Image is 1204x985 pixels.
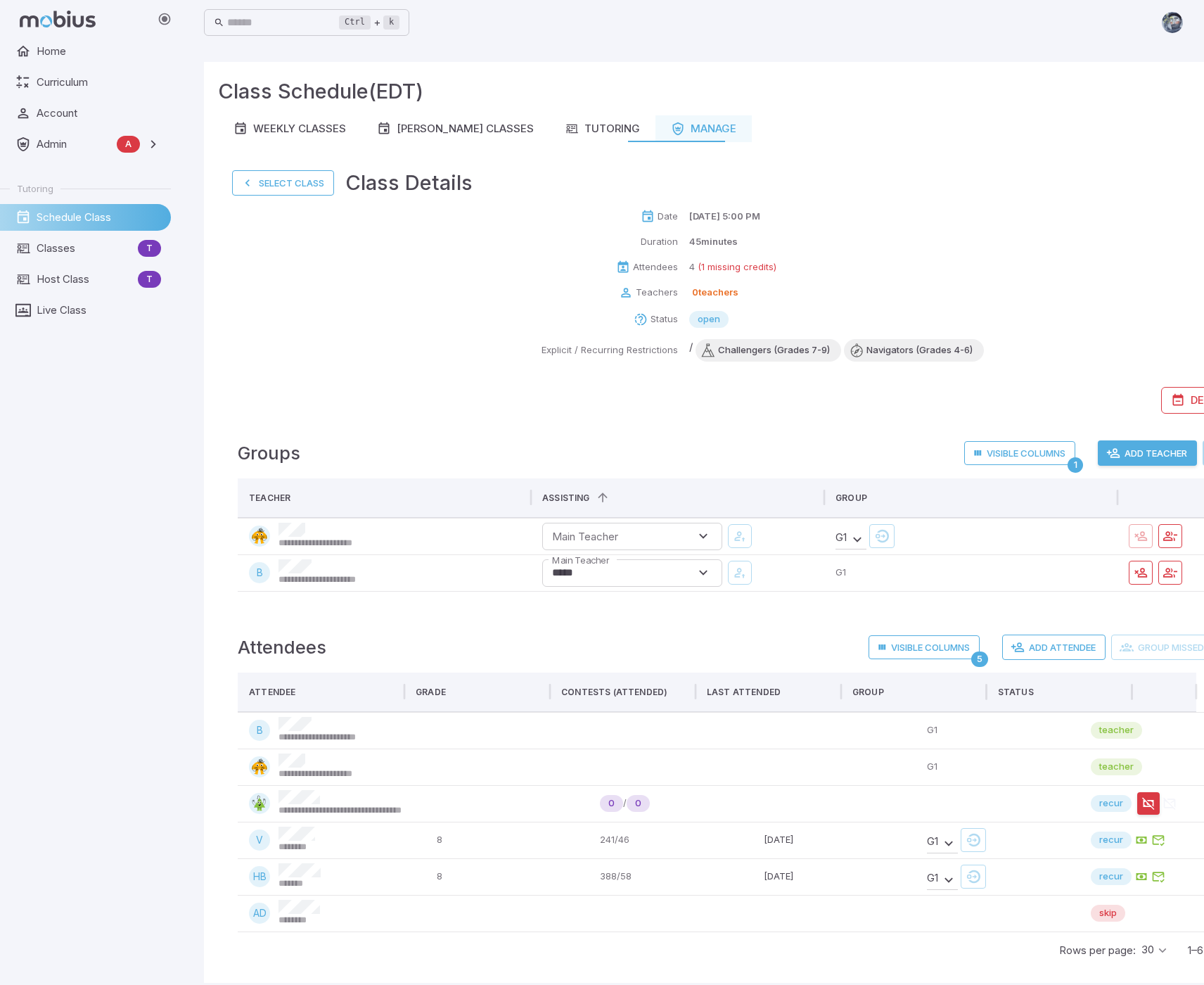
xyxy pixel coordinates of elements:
h3: Class Details [345,167,473,198]
p: 8 [437,870,442,884]
label: Main Teacher [552,554,609,567]
span: Admin [37,136,111,152]
div: G 1 [927,832,958,853]
div: Last Attended [707,687,781,697]
span: recur [1091,796,1132,811]
p: Explicit / Recurring Restrictions [542,343,678,357]
span: Navigators (Grades 4-6) [855,343,984,357]
span: skip [1091,906,1125,920]
div: / [600,795,650,812]
p: 0 teachers [692,286,738,300]
button: Visible Columns [964,441,1075,465]
button: Sort [591,485,615,509]
span: T [138,241,161,255]
div: Attendee [249,687,295,697]
img: semi-circle.svg [249,756,270,777]
div: Never played [600,795,623,812]
div: Teacher [249,493,290,503]
div: G 1 [927,723,937,737]
kbd: Ctrl [339,15,371,30]
div: B [249,562,270,583]
div: [PERSON_NAME] Classes [377,121,534,136]
p: 45 minutes [689,235,738,249]
div: G 1 [835,528,866,549]
span: Tutoring [17,182,53,195]
div: 2025-06-02 [752,822,916,858]
p: Rows per page: [1059,943,1136,958]
span: teacher [1091,723,1142,737]
h3: Class Schedule (EDT) [218,76,423,107]
div: New student [627,795,650,812]
span: open [689,312,729,326]
span: recur [1091,870,1132,884]
span: 1 [1068,457,1083,473]
div: G 1 [927,869,958,890]
h4: Groups [238,439,300,467]
div: AD [249,903,270,924]
p: 4 [689,260,695,274]
img: andrew.jpg [1162,12,1183,33]
p: 8 [437,833,442,847]
p: Date [658,210,678,224]
div: / [689,339,984,362]
div: Status [998,687,1034,697]
div: G 1 [835,566,846,580]
button: Open [694,564,712,582]
div: Contests (Attended) [561,687,667,697]
span: Classes [37,241,132,256]
span: 0 [627,796,650,811]
div: Grade [416,687,446,697]
span: Challengers (Grades 7-9) [707,343,841,357]
div: 388 / 58 [600,870,632,884]
p: Duration [641,235,678,249]
button: Select Class [232,170,334,196]
span: teacher [1091,760,1142,774]
button: Visible Columns [869,635,980,659]
div: 30 [1141,939,1171,961]
span: T [138,272,161,286]
div: Group [852,687,884,697]
div: Manage [671,121,736,136]
div: 241 / 46 [600,833,629,847]
div: Weekly Classes [233,121,346,136]
img: triangle.svg [249,793,270,814]
span: 5 [971,652,988,667]
span: Home [37,44,161,59]
button: Add Teacher [1098,440,1197,466]
span: Curriculum [37,75,161,90]
p: [DATE] 5:00 PM [689,210,760,224]
div: B [249,720,270,741]
button: Add Attendee [1002,635,1106,660]
span: Account [37,106,161,121]
div: V [249,830,270,851]
div: 2025-07-14 [752,858,916,895]
button: Delete Group [1158,561,1182,585]
div: + [339,14,399,31]
p: Teachers [636,286,678,300]
span: 0 [600,796,623,811]
div: Group [835,493,867,503]
div: Tutoring [565,121,640,136]
div: G 1 [927,760,937,774]
span: Live Class [37,303,161,318]
kbd: k [383,15,399,30]
p: Status [651,312,678,326]
p: Attendees [633,260,678,274]
span: recur [1091,833,1132,847]
button: Remove Teacher [1129,561,1153,585]
img: semi-circle.svg [249,526,270,547]
h4: Attendees [238,633,326,661]
span: Schedule Class [37,210,161,225]
span: A [117,137,140,151]
div: HB [249,866,270,887]
button: Open [694,527,712,545]
div: Assisting [542,493,590,503]
span: Host Class [37,272,132,287]
p: (1 missing credits) [698,260,776,274]
button: Delete Group [1158,524,1182,548]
